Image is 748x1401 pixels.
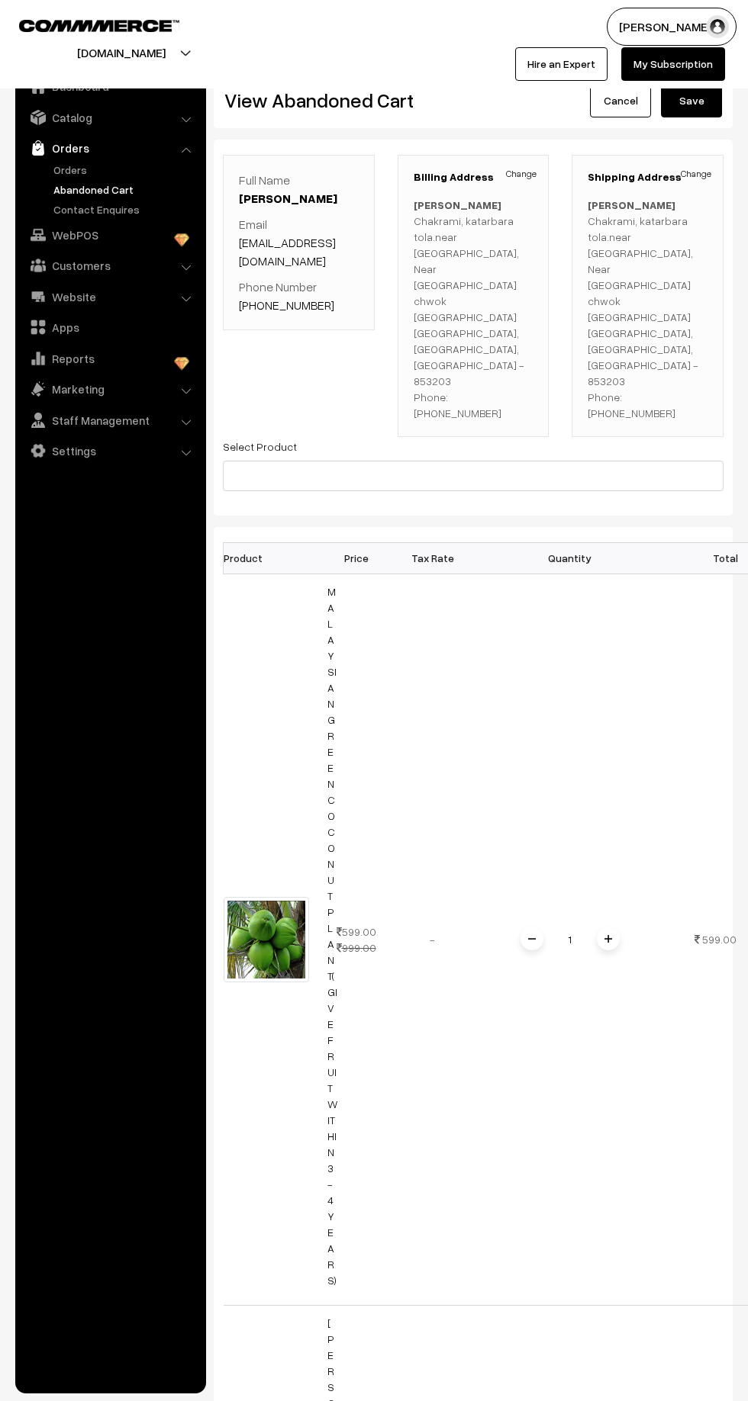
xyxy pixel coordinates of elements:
[50,162,201,178] a: Orders
[471,542,669,574] th: Quantity
[318,574,395,1305] td: 599.00
[605,935,612,943] img: plusI
[224,897,309,982] img: images (2) (8).jpeg
[50,182,201,198] a: Abandoned Cart
[224,88,462,112] h2: View Abandoned Cart
[337,941,376,954] strike: 999.00
[515,47,608,81] a: Hire an Expert
[19,313,201,341] a: Apps
[669,542,746,574] th: Total
[19,20,179,31] img: COMMMERCE
[318,542,395,574] th: Price
[590,84,651,117] a: Cancel
[395,542,471,574] th: Tax Rate
[19,252,201,279] a: Customers
[19,283,201,310] a: Website
[19,375,201,403] a: Marketing
[19,345,201,372] a: Reports
[19,406,201,434] a: Staff Management
[19,104,201,131] a: Catalog
[430,933,435,946] span: -
[224,542,318,574] th: Product
[19,221,201,249] a: WebPOS
[239,297,334,313] a: [PHONE_NUMBER]
[528,935,536,943] img: minus
[702,933,737,946] span: 599.00
[588,171,708,184] h3: Shipping Address
[19,134,201,162] a: Orders
[506,167,537,181] a: Change
[588,197,708,421] p: Chakrami, katarbara tola.near [GEOGRAPHIC_DATA], Near [GEOGRAPHIC_DATA] chwok [GEOGRAPHIC_DATA] [...
[223,439,297,455] label: Select Product
[327,585,337,1287] a: MALAYSIAN GREEN COCONUT PLANT(GIVE FRUIT WITHIN 3-4 YEARS)
[50,201,201,217] a: Contact Enquires
[607,8,737,46] button: [PERSON_NAME]
[661,84,722,117] button: Save
[19,437,201,464] a: Settings
[239,278,359,314] p: Phone Number
[239,235,336,268] a: [EMAIL_ADDRESS][DOMAIN_NAME]
[239,191,337,206] a: [PERSON_NAME]
[414,171,534,184] h3: Billing Address
[19,15,153,34] a: COMMMERCE
[24,34,219,72] button: [DOMAIN_NAME]
[414,197,534,421] p: Chakrami, katarbara tola.near [GEOGRAPHIC_DATA], Near [GEOGRAPHIC_DATA] chwok [GEOGRAPHIC_DATA] [...
[621,47,725,81] a: My Subscription
[706,15,729,38] img: user
[681,167,711,181] a: Change
[588,198,675,211] b: [PERSON_NAME]
[239,171,359,207] p: Full Name
[414,198,501,211] b: [PERSON_NAME]
[239,215,359,270] p: Email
